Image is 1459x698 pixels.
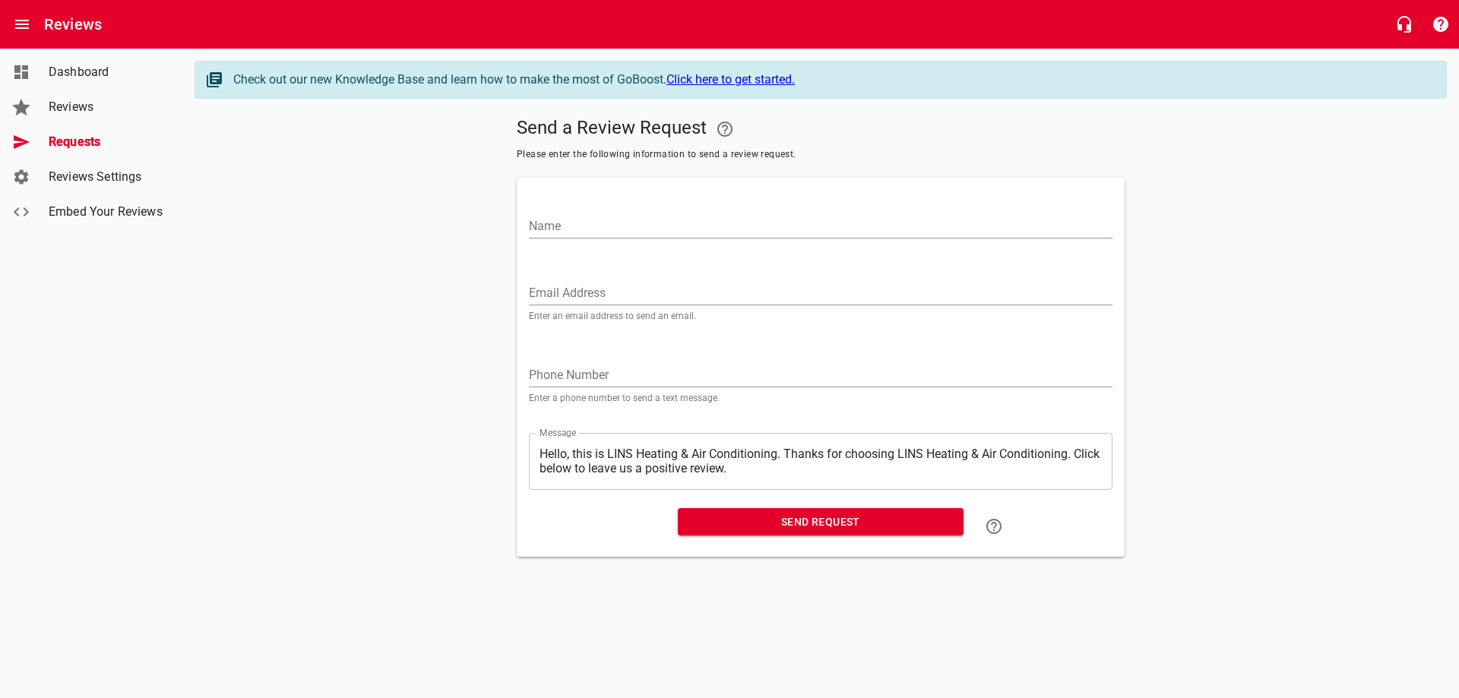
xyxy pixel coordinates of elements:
p: Enter an email address to send an email. [529,311,1112,321]
button: Open drawer [4,6,40,43]
span: Reviews Settings [49,168,164,186]
button: Support Portal [1423,6,1459,43]
p: Enter a phone number to send a text message. [529,393,1112,403]
textarea: Hello, this is LINS Heating & Air Conditioning. Thanks for choosing LINS Heating & Air Conditioni... [540,447,1102,475]
span: Requests [49,133,164,151]
button: Live Chat [1386,6,1423,43]
span: Reviews [49,98,164,116]
a: Your Google or Facebook account must be connected to "Send a Review Request" [707,111,743,147]
a: Learn how to "Send a Review Request" [976,508,1012,545]
span: Dashboard [49,63,164,81]
span: Send Request [690,513,951,532]
h5: Send a Review Request [517,111,1125,147]
span: Embed Your Reviews [49,203,164,221]
h6: Reviews [44,12,102,36]
div: Check out our new Knowledge Base and learn how to make the most of GoBoost. [233,71,1431,89]
button: Send Request [678,508,964,536]
span: Please enter the following information to send a review request. [517,147,1125,163]
a: Click here to get started. [666,72,795,87]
